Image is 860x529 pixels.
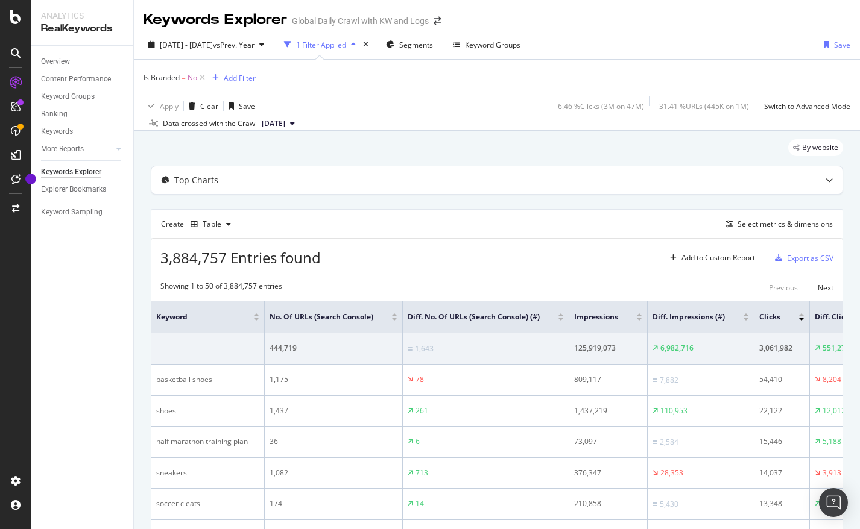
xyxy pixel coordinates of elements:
[660,437,678,448] div: 2,584
[408,347,413,351] img: Equal
[144,35,269,54] button: [DATE] - [DATE]vsPrev. Year
[41,90,125,103] a: Keyword Groups
[759,468,805,478] div: 14,037
[759,374,805,385] div: 54,410
[144,10,287,30] div: Keywords Explorer
[41,73,111,86] div: Content Performance
[660,468,683,478] div: 28,353
[224,96,255,116] button: Save
[834,40,850,50] div: Save
[270,343,397,354] div: 444,719
[769,283,798,293] div: Previous
[207,70,256,85] button: Add Filter
[41,90,95,103] div: Keyword Groups
[415,343,434,354] div: 1,643
[188,69,197,86] span: No
[213,40,255,50] span: vs Prev. Year
[681,254,755,261] div: Add to Custom Report
[653,502,657,506] img: Equal
[660,405,688,416] div: 110,953
[759,498,805,509] div: 13,348
[381,35,438,54] button: Segments
[203,221,221,228] div: Table
[41,10,124,22] div: Analytics
[279,35,361,54] button: 1 Filter Applied
[660,375,678,386] div: 7,882
[653,311,725,322] span: Diff. Impressions (#)
[653,440,657,444] img: Equal
[764,101,850,111] div: Switch to Advanced Mode
[41,143,113,155] a: More Reports
[759,405,805,416] div: 22,122
[659,101,749,111] div: 31.41 % URLs ( 445K on 1M )
[448,35,525,54] button: Keyword Groups
[759,311,780,322] span: Clicks
[200,101,218,111] div: Clear
[160,101,179,111] div: Apply
[558,101,644,111] div: 6.46 % Clicks ( 3M on 47M )
[160,40,213,50] span: [DATE] - [DATE]
[819,488,848,517] div: Open Intercom Messenger
[41,206,125,219] a: Keyword Sampling
[416,436,420,447] div: 6
[574,436,642,447] div: 73,097
[823,436,841,447] div: 5,188
[818,281,833,295] button: Next
[41,183,125,196] a: Explorer Bookmarks
[41,108,125,121] a: Ranking
[416,405,428,416] div: 261
[257,116,300,131] button: [DATE]
[823,405,846,416] div: 12,012
[156,405,259,416] div: shoes
[759,436,805,447] div: 15,446
[802,144,838,151] span: By website
[270,436,397,447] div: 36
[823,468,841,478] div: 3,913
[41,166,101,178] div: Keywords Explorer
[41,183,106,196] div: Explorer Bookmarks
[41,143,84,155] div: More Reports
[759,343,805,354] div: 3,061,982
[41,206,103,219] div: Keyword Sampling
[160,281,282,295] div: Showing 1 to 50 of 3,884,757 entries
[416,374,424,385] div: 78
[270,374,397,385] div: 1,175
[224,73,256,83] div: Add Filter
[25,174,36,184] div: Tooltip anchor
[738,219,833,229] div: Select metrics & dimensions
[818,283,833,293] div: Next
[819,35,850,54] button: Save
[574,311,618,322] span: Impressions
[186,214,236,234] button: Table
[41,73,125,86] a: Content Performance
[144,96,179,116] button: Apply
[182,72,186,83] span: =
[574,468,642,478] div: 376,347
[399,40,433,50] span: Segments
[292,15,429,27] div: Global Daily Crawl with KW and Logs
[416,468,428,478] div: 713
[721,217,833,231] button: Select metrics & dimensions
[759,96,850,116] button: Switch to Advanced Mode
[660,343,694,354] div: 6,982,716
[823,374,841,385] div: 8,204
[41,166,125,178] a: Keywords Explorer
[239,101,255,111] div: Save
[434,17,441,25] div: arrow-right-arrow-left
[416,498,424,509] div: 14
[270,498,397,509] div: 174
[574,343,642,354] div: 125,919,073
[769,281,798,295] button: Previous
[156,311,235,322] span: Keyword
[156,436,259,447] div: half marathon training plan
[574,498,642,509] div: 210,858
[262,118,285,129] span: 2024 Dec. 1st
[823,343,850,354] div: 551,270
[184,96,218,116] button: Clear
[270,311,373,322] span: No. of URLs (Search Console)
[665,248,755,268] button: Add to Custom Report
[156,374,259,385] div: basketball shoes
[163,118,257,129] div: Data crossed with the Crawl
[653,378,657,382] img: Equal
[41,125,125,138] a: Keywords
